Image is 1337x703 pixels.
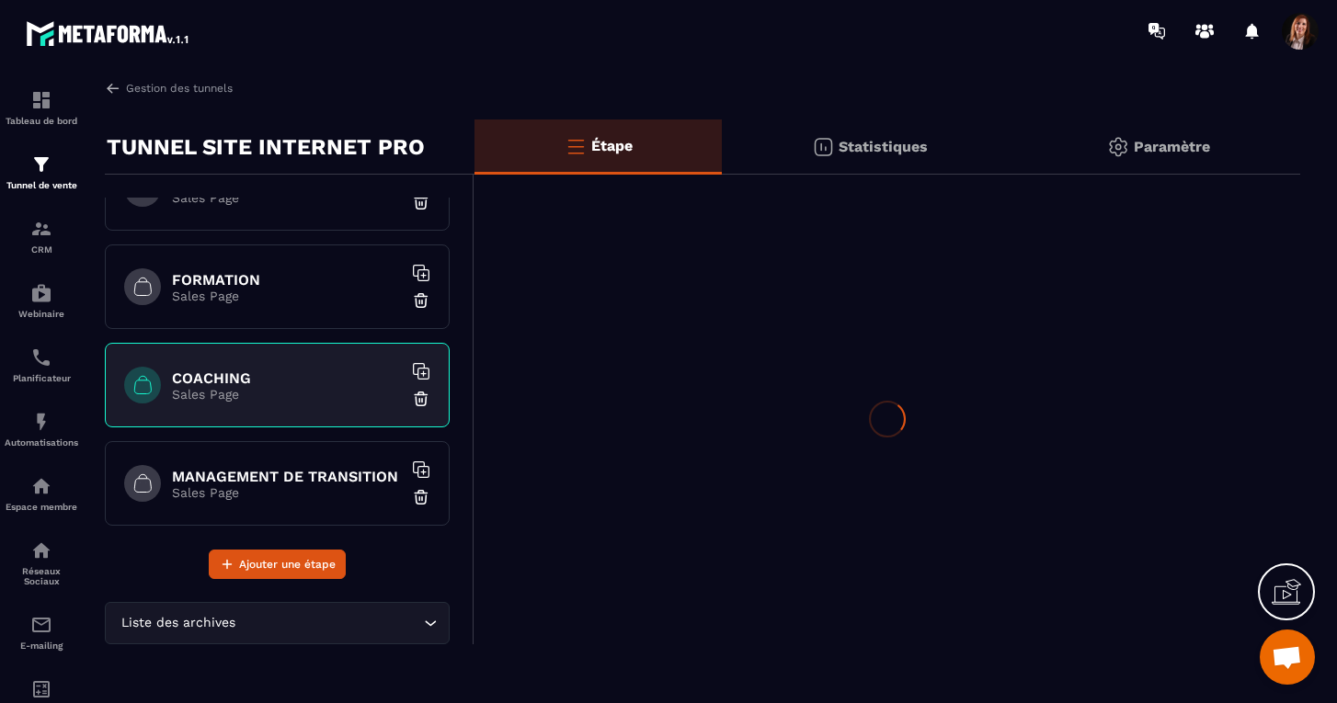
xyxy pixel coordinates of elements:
span: Ajouter une étape [239,555,336,573]
p: Webinaire [5,309,78,319]
p: TUNNEL SITE INTERNET PRO [107,129,425,165]
span: Liste des archives [117,613,239,633]
img: logo [26,17,191,50]
img: automations [30,475,52,497]
p: Sales Page [172,289,402,303]
p: Tunnel de vente [5,180,78,190]
img: trash [412,488,430,506]
img: automations [30,411,52,433]
p: Espace membre [5,502,78,512]
img: trash [412,291,430,310]
a: automationsautomationsAutomatisations [5,397,78,461]
h6: FORMATION [172,271,402,289]
a: formationformationTunnel de vente [5,140,78,204]
p: Sales Page [172,190,402,205]
img: arrow [105,80,121,96]
p: Étape [591,137,633,154]
a: schedulerschedulerPlanificateur [5,333,78,397]
img: accountant [30,678,52,700]
p: CRM [5,244,78,255]
a: automationsautomationsEspace membre [5,461,78,526]
a: emailemailE-mailing [5,600,78,664]
a: formationformationCRM [5,204,78,268]
img: formation [30,218,52,240]
p: Réseaux Sociaux [5,566,78,586]
img: bars-o.4a397970.svg [565,135,587,157]
img: stats.20deebd0.svg [812,136,834,158]
img: formation [30,89,52,111]
input: Search for option [239,613,419,633]
a: automationsautomationsWebinaire [5,268,78,333]
img: trash [412,390,430,408]
img: trash [412,193,430,211]
a: formationformationTableau de bord [5,75,78,140]
p: Sales Page [172,387,402,402]
img: setting-gr.5f69749f.svg [1107,136,1129,158]
img: formation [30,153,52,176]
p: Statistiques [839,138,928,155]
a: social-networksocial-networkRéseaux Sociaux [5,526,78,600]
p: Automatisations [5,437,78,448]
img: social-network [30,539,52,561]
h6: MANAGEMENT DE TRANSITION [172,468,402,485]
h6: COACHING [172,369,402,387]
p: Sales Page [172,485,402,500]
a: Ouvrir le chat [1260,629,1315,685]
button: Ajouter une étape [209,550,346,579]
img: scheduler [30,346,52,369]
p: Planificateur [5,373,78,383]
img: email [30,614,52,636]
div: Search for option [105,602,450,644]
p: Tableau de bord [5,116,78,126]
p: Paramètre [1134,138,1210,155]
p: E-mailing [5,641,78,651]
img: automations [30,282,52,304]
a: Gestion des tunnels [105,80,233,96]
